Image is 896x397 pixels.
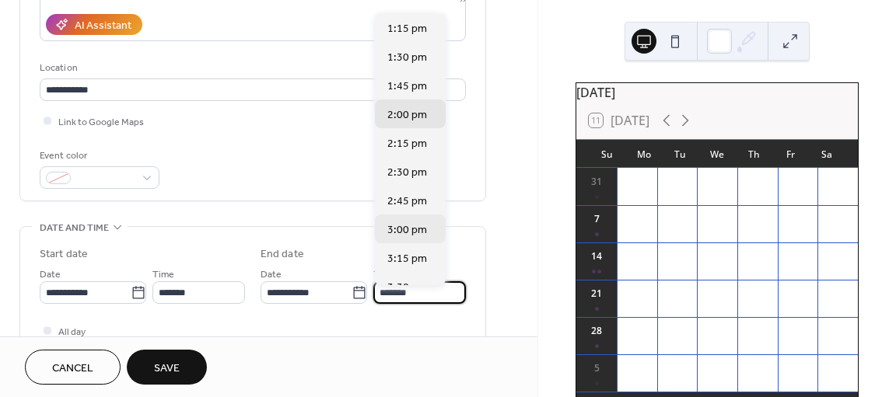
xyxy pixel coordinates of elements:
[831,212,845,226] div: 13
[772,140,809,168] div: Fr
[25,350,121,385] button: Cancel
[790,287,804,301] div: 26
[58,324,86,340] span: All day
[590,324,604,338] div: 28
[630,324,644,338] div: 29
[40,220,109,236] span: Date and time
[662,140,698,168] div: Tu
[736,140,772,168] div: Th
[831,249,845,263] div: 20
[831,324,845,338] div: 4
[751,249,765,263] div: 18
[699,140,736,168] div: We
[387,78,427,95] span: 1:45 pm
[387,251,427,267] span: 3:15 pm
[590,361,604,375] div: 5
[387,136,427,152] span: 2:15 pm
[261,266,282,283] span: Date
[590,212,604,226] div: 7
[710,324,724,338] div: 1
[790,361,804,375] div: 10
[40,60,463,76] div: Location
[58,114,144,131] span: Link to Google Maps
[710,287,724,301] div: 24
[670,249,684,263] div: 16
[751,212,765,226] div: 11
[387,21,427,37] span: 1:15 pm
[127,350,207,385] button: Save
[751,287,765,301] div: 25
[790,324,804,338] div: 3
[152,266,174,283] span: Time
[590,175,604,189] div: 31
[75,18,131,34] div: AI Assistant
[589,140,625,168] div: Su
[670,361,684,375] div: 7
[790,249,804,263] div: 19
[387,50,427,66] span: 1:30 pm
[670,324,684,338] div: 30
[387,165,427,181] span: 2:30 pm
[52,360,93,377] span: Cancel
[630,249,644,263] div: 15
[670,212,684,226] div: 9
[670,287,684,301] div: 23
[40,266,61,283] span: Date
[751,175,765,189] div: 4
[831,361,845,375] div: 11
[710,361,724,375] div: 8
[670,175,684,189] div: 2
[576,83,858,102] div: [DATE]
[630,287,644,301] div: 22
[630,212,644,226] div: 8
[40,246,88,263] div: Start date
[46,14,142,35] button: AI Assistant
[590,287,604,301] div: 21
[831,175,845,189] div: 6
[790,175,804,189] div: 5
[387,193,427,210] span: 2:45 pm
[625,140,662,168] div: Mo
[710,249,724,263] div: 17
[790,212,804,226] div: 12
[630,175,644,189] div: 1
[710,212,724,226] div: 10
[831,287,845,301] div: 27
[630,361,644,375] div: 6
[710,175,724,189] div: 3
[809,140,845,168] div: Sa
[387,107,427,124] span: 2:00 pm
[154,360,180,377] span: Save
[373,266,395,283] span: Time
[387,280,427,296] span: 3:30 pm
[387,222,427,239] span: 3:00 pm
[590,249,604,263] div: 14
[751,361,765,375] div: 9
[261,246,304,263] div: End date
[40,148,156,164] div: Event color
[751,324,765,338] div: 2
